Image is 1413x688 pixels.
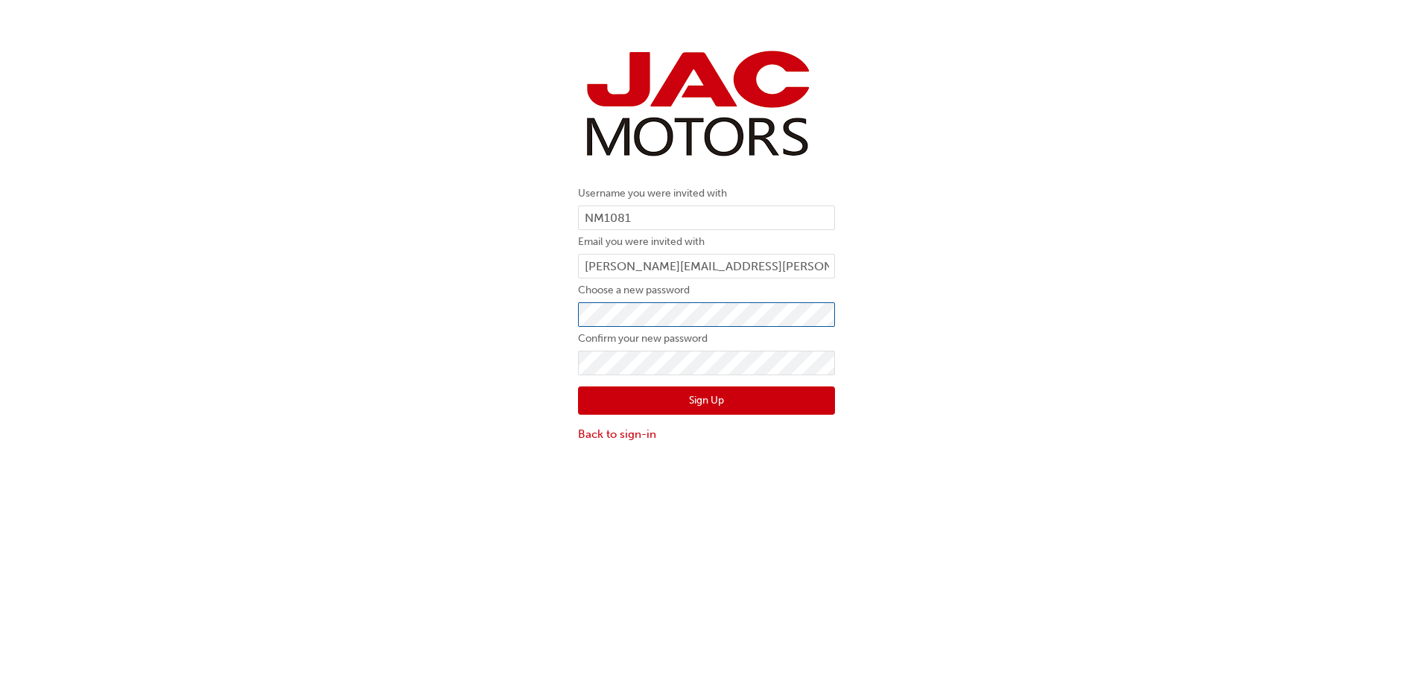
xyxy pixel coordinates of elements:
label: Username you were invited with [578,185,835,203]
button: Sign Up [578,386,835,415]
label: Email you were invited with [578,233,835,251]
label: Confirm your new password [578,330,835,348]
img: jac-portal [578,45,816,162]
label: Choose a new password [578,281,835,299]
input: Username [578,206,835,231]
a: Back to sign-in [578,426,835,443]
